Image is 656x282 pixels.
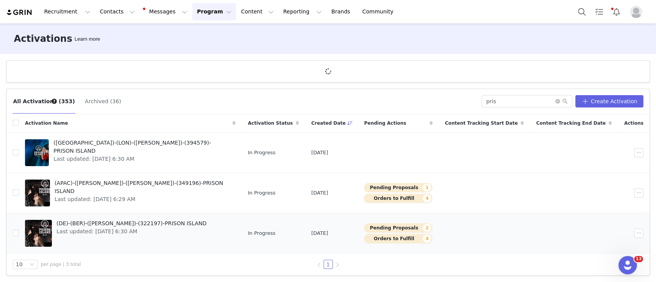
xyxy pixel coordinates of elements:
a: Brands [327,3,357,20]
span: ([GEOGRAPHIC_DATA])-(LON)-([PERSON_NAME])-(394579)-PRISON ISLAND [53,139,231,155]
h3: Activations [14,32,72,46]
span: Content Tracking Start Date [445,120,518,127]
span: Last updated: [DATE] 6:30 AM [53,155,231,163]
a: 1 [324,260,332,269]
button: Archived (36) [85,95,121,107]
span: Created Date [311,120,346,127]
button: All Activations (353) [13,95,75,107]
span: per page | 3 total [41,261,81,268]
button: Contacts [95,3,140,20]
img: placeholder-profile.jpg [630,6,642,18]
button: Pending Proposals1 [364,183,432,192]
span: In Progress [248,149,276,157]
i: icon: down [30,262,34,267]
button: Content [236,3,278,20]
li: Previous Page [314,260,324,269]
span: Activation Name [25,120,68,127]
span: In Progress [248,189,276,197]
input: Search... [482,95,572,107]
button: Orders to Fulfill4 [364,194,432,203]
button: Messages [140,3,192,20]
span: [DATE] [311,189,328,197]
li: Next Page [333,260,342,269]
span: Last updated: [DATE] 6:30 AM [56,228,207,236]
button: Reporting [279,3,326,20]
a: (DE)-(BER)-([PERSON_NAME])-(322197)-PRISON ISLANDLast updated: [DATE] 6:30 AM [25,218,236,249]
span: [DATE] [311,229,328,237]
button: Create Activation [575,95,643,107]
button: Program [192,3,236,20]
span: [DATE] [311,149,328,157]
button: Search [573,3,590,20]
i: icon: search [562,99,568,104]
a: (APAC)-([PERSON_NAME])-([PERSON_NAME])-(349196)-PRISON ISLANDLast updated: [DATE] 6:29 AM [25,178,236,208]
div: Tooltip anchor [51,98,58,105]
div: Tooltip anchor [73,35,101,43]
span: Content Tracking End Date [536,120,606,127]
button: Recruitment [40,3,95,20]
i: icon: left [317,262,321,267]
button: Pending Proposals2 [364,223,432,233]
li: 1 [324,260,333,269]
a: Tasks [591,3,608,20]
span: Pending Actions [364,120,406,127]
span: Activation Status [248,120,293,127]
span: In Progress [248,229,276,237]
button: Profile [625,6,650,18]
button: Notifications [608,3,625,20]
i: icon: close-circle [555,99,560,104]
div: Actions [618,115,649,131]
a: Community [358,3,402,20]
span: (DE)-(BER)-([PERSON_NAME])-(322197)-PRISON ISLAND [56,219,207,228]
a: ([GEOGRAPHIC_DATA])-(LON)-([PERSON_NAME])-(394579)-PRISON ISLANDLast updated: [DATE] 6:30 AM [25,137,236,168]
i: icon: right [335,262,340,267]
span: 13 [634,256,643,262]
span: Last updated: [DATE] 6:29 AM [55,195,231,203]
iframe: Intercom live chat [618,256,637,274]
span: (APAC)-([PERSON_NAME])-([PERSON_NAME])-(349196)-PRISON ISLAND [55,179,231,195]
img: grin logo [6,9,33,16]
button: Orders to Fulfill4 [364,234,432,243]
div: 10 [16,260,23,269]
